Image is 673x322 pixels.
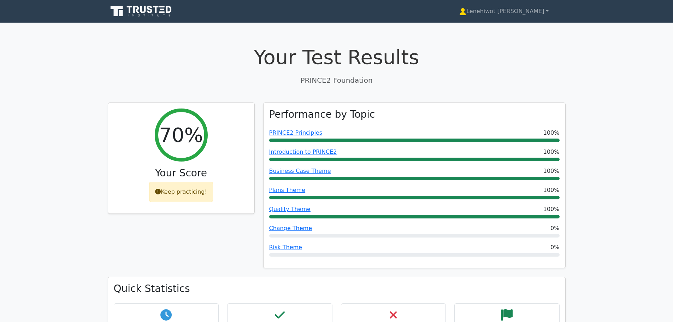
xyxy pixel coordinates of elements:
span: 100% [543,167,560,175]
span: 100% [543,205,560,213]
span: 0% [550,224,559,233]
a: Plans Theme [269,187,306,193]
a: Change Theme [269,225,312,232]
a: Business Case Theme [269,168,331,174]
a: Introduction to PRINCE2 [269,148,337,155]
h2: 70% [159,123,203,147]
span: 100% [543,148,560,156]
h3: Performance by Topic [269,109,375,121]
a: Risk Theme [269,244,302,251]
a: Quality Theme [269,206,311,212]
a: PRINCE2 Principles [269,129,323,136]
a: Lenehiwot [PERSON_NAME] [442,4,565,18]
div: Keep practicing! [149,182,213,202]
h3: Your Score [114,167,249,179]
span: 100% [543,186,560,194]
span: 100% [543,129,560,137]
span: 0% [550,243,559,252]
h1: Your Test Results [108,45,566,69]
h3: Quick Statistics [114,283,560,295]
p: PRINCE2 Foundation [108,75,566,86]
